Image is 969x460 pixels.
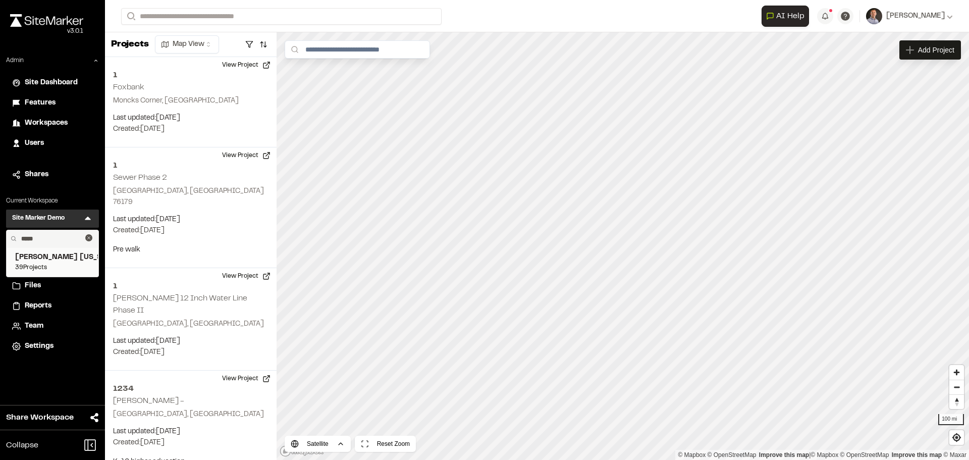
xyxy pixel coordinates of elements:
[25,280,41,291] span: Files
[25,341,53,352] span: Settings
[12,214,65,224] h3: Site Marker Demo
[12,169,93,180] a: Shares
[216,268,277,284] button: View Project
[216,371,277,387] button: View Project
[6,56,24,65] p: Admin
[840,451,889,458] a: OpenStreetMap
[708,451,757,458] a: OpenStreetMap
[10,27,83,36] div: Oh geez...please don't...
[762,6,809,27] button: Open AI Assistant
[113,174,167,181] h2: Sewer Phase 2
[285,436,351,452] button: Satellite
[111,38,149,52] p: Projects
[113,160,268,172] h2: 1
[15,252,90,272] a: [PERSON_NAME] [US_STATE]39Projects
[216,147,277,164] button: View Project
[12,280,93,291] a: Files
[113,186,268,208] p: [GEOGRAPHIC_DATA], [GEOGRAPHIC_DATA] 76179
[15,252,90,263] span: [PERSON_NAME] [US_STATE]
[15,263,90,272] span: 39 Projects
[678,450,966,460] div: |
[892,451,942,458] a: Improve this map
[12,118,93,129] a: Workspaces
[113,225,268,236] p: Created: [DATE]
[776,10,804,22] span: AI Help
[678,451,706,458] a: Mapbox
[277,32,969,460] canvas: Map
[12,77,93,88] a: Site Dashboard
[113,95,268,107] p: Moncks Corner, [GEOGRAPHIC_DATA]
[355,436,416,452] button: Reset Zoom
[25,169,48,180] span: Shares
[113,244,268,255] p: Pre walk
[121,8,139,25] button: Search
[811,451,838,458] a: Mapbox
[216,57,277,73] button: View Project
[25,138,44,149] span: Users
[113,347,268,358] p: Created: [DATE]
[949,394,964,409] button: Reset bearing to north
[949,430,964,445] button: Find my location
[12,138,93,149] a: Users
[759,451,809,458] a: Map feedback
[949,365,964,380] button: Zoom in
[25,118,68,129] span: Workspaces
[113,397,184,404] h2: [PERSON_NAME] -
[113,84,144,91] h2: Foxbank
[918,45,954,55] span: Add Project
[938,414,964,425] div: 100 mi
[12,300,93,312] a: Reports
[12,341,93,352] a: Settings
[949,380,964,394] span: Zoom out
[12,97,93,109] a: Features
[113,113,268,124] p: Last updated: [DATE]
[12,321,93,332] a: Team
[6,439,38,451] span: Collapse
[10,14,83,27] img: rebrand.png
[113,409,268,420] p: [GEOGRAPHIC_DATA], [GEOGRAPHIC_DATA]
[25,97,56,109] span: Features
[25,321,43,332] span: Team
[113,319,268,330] p: [GEOGRAPHIC_DATA], [GEOGRAPHIC_DATA]
[113,280,268,292] h2: 1
[762,6,813,27] div: Open AI Assistant
[866,8,953,24] button: [PERSON_NAME]
[886,11,945,22] span: [PERSON_NAME]
[113,124,268,135] p: Created: [DATE]
[113,437,268,448] p: Created: [DATE]
[85,234,92,241] button: Clear text
[949,380,964,394] button: Zoom out
[113,426,268,437] p: Last updated: [DATE]
[25,300,51,312] span: Reports
[6,196,99,206] p: Current Workspace
[866,8,882,24] img: User
[113,383,268,395] h2: 1234
[6,412,74,424] span: Share Workspace
[113,214,268,225] p: Last updated: [DATE]
[113,69,268,81] h2: 1
[113,295,247,314] h2: [PERSON_NAME] 12 Inch Water Line Phase II
[25,77,78,88] span: Site Dashboard
[280,445,324,457] a: Mapbox logo
[943,451,966,458] a: Maxar
[113,336,268,347] p: Last updated: [DATE]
